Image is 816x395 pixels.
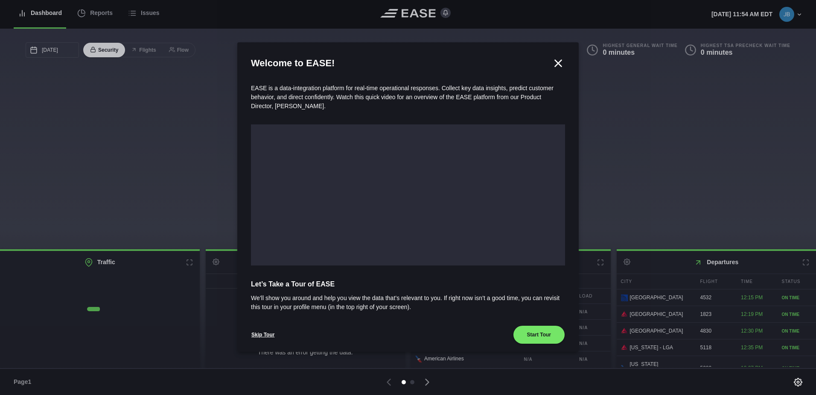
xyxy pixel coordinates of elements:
[251,294,565,312] span: We’ll show you around and help you view the data that’s relevant to you. If right now isn’t a goo...
[14,377,35,386] span: Page 1
[251,56,551,70] h2: Welcome to EASE!
[513,325,565,344] button: Start Tour
[251,279,565,289] span: Let’s Take a Tour of EASE
[251,85,554,109] span: EASE is a data-integration platform for real-time operational responses. Collect key data insight...
[251,325,275,344] button: Skip Tour
[251,124,565,265] iframe: onboarding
